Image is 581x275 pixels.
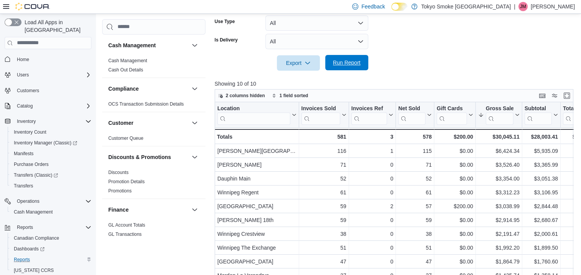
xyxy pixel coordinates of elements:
div: [GEOGRAPHIC_DATA] [217,257,296,266]
span: Purchase Orders [11,160,91,169]
div: Winnipeg The Exchange [217,243,296,252]
div: $0.00 [437,257,473,266]
span: Export [281,55,315,71]
a: Discounts [108,170,129,175]
div: $0.00 [437,215,473,225]
div: 57 [398,202,432,211]
span: Customers [17,88,39,94]
button: Net Sold [398,105,432,124]
span: Catalog [17,103,33,109]
button: Subtotal [525,105,558,124]
div: Gift Cards [437,105,467,112]
span: Purchase Orders [14,161,49,167]
a: Cash Out Details [108,67,143,73]
button: 2 columns hidden [215,91,268,100]
div: $3,038.99 [478,202,520,211]
span: Promotion Details [108,179,145,185]
span: Inventory [14,117,91,126]
a: Customer Queue [108,136,143,141]
div: Cash Management [102,56,205,78]
div: 47 [398,257,432,266]
div: $0.00 [437,174,473,183]
span: Discounts [108,169,129,176]
button: Display options [550,91,559,100]
div: $1,864.79 [478,257,520,266]
div: $0.00 [437,229,473,239]
div: 47 [301,257,346,266]
a: Canadian Compliance [11,234,62,243]
button: Location [217,105,296,124]
button: Run Report [325,55,368,70]
span: Reports [14,257,30,263]
span: Users [14,70,91,80]
div: Jordan McKay [518,2,528,11]
div: Totals [217,132,296,141]
button: Finance [190,205,199,214]
a: Manifests [11,149,36,158]
div: 3 [351,132,393,141]
a: Dashboards [8,244,94,254]
span: GL Transactions [108,231,142,237]
a: OCS Transaction Submission Details [108,101,184,107]
a: GL Account Totals [108,222,145,228]
button: Home [2,54,94,65]
button: Compliance [108,85,189,93]
div: 61 [398,188,432,197]
div: $0.00 [437,188,473,197]
button: Users [2,70,94,80]
p: Tokyo Smoke [GEOGRAPHIC_DATA] [421,2,511,11]
span: Reports [14,223,91,232]
span: Home [17,56,29,63]
button: Finance [108,206,189,214]
button: Transfers [8,181,94,191]
div: [PERSON_NAME] 18th [217,215,296,225]
span: Customer Queue [108,135,143,141]
div: Net Sold [398,105,425,124]
div: $3,526.40 [478,160,520,169]
button: Keyboard shortcuts [538,91,547,100]
div: $2,914.95 [478,215,520,225]
span: Dashboards [14,246,45,252]
div: Invoices Ref [351,105,387,112]
button: Cash Management [108,41,189,49]
div: 581 [301,132,346,141]
div: Invoices Sold [301,105,340,112]
span: Inventory Count [11,128,91,137]
div: Gift Card Sales [437,105,467,124]
div: Finance [102,220,205,242]
span: 1 field sorted [280,93,308,99]
a: Transfers [11,181,36,191]
span: Customers [14,86,91,95]
a: Promotion Details [108,179,145,184]
a: [US_STATE] CCRS [11,266,57,275]
span: Users [17,72,29,78]
p: [PERSON_NAME] [531,2,575,11]
span: Transfers (Classic) [11,171,91,180]
span: Operations [17,198,40,204]
div: 0 [351,257,393,266]
div: 0 [351,174,393,183]
div: 38 [398,229,432,239]
div: 2 [351,202,393,211]
div: $2,191.47 [478,229,520,239]
div: $0.00 [437,243,473,252]
span: Run Report [333,59,361,66]
button: Reports [2,222,94,233]
label: Use Type [215,18,235,25]
div: $2,844.48 [525,202,558,211]
button: 1 field sorted [269,91,311,100]
div: 116 [301,146,346,156]
span: Feedback [361,3,385,10]
button: Operations [14,197,43,206]
div: Winnipeg Regent [217,188,296,197]
div: Invoices Sold [301,105,340,124]
button: Inventory [14,117,39,126]
div: 52 [301,174,346,183]
div: 71 [301,160,346,169]
div: Gross Sales [486,105,513,112]
div: $2,680.67 [525,215,558,225]
div: Subtotal [525,105,552,112]
span: 2 columns hidden [226,93,265,99]
button: Manifests [8,148,94,159]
